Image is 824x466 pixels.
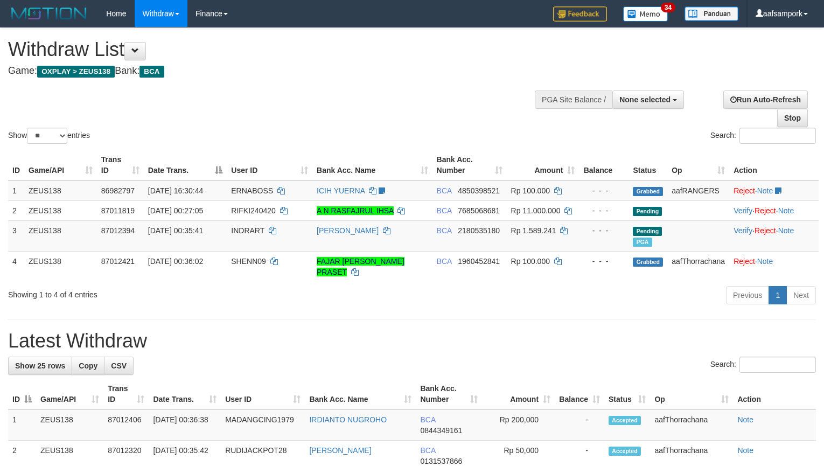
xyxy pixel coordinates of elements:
[535,91,612,109] div: PGA Site Balance /
[629,150,667,180] th: Status
[633,258,663,267] span: Grabbed
[139,66,164,78] span: BCA
[8,220,24,251] td: 3
[733,379,816,409] th: Action
[667,251,729,282] td: aafThorrachana
[149,379,221,409] th: Date Trans.: activate to sort column ascending
[8,330,816,352] h1: Latest Withdraw
[317,186,365,195] a: ICIH YUERNA
[579,150,629,180] th: Balance
[420,426,462,435] span: Copy 0844349161 to clipboard
[437,186,452,195] span: BCA
[437,257,452,266] span: BCA
[103,379,149,409] th: Trans ID: activate to sort column ascending
[317,206,394,215] a: A N RASFAJRUL IHSA
[148,206,203,215] span: [DATE] 00:27:05
[769,286,787,304] a: 1
[661,3,675,12] span: 34
[755,206,776,215] a: Reject
[8,5,90,22] img: MOTION_logo.png
[458,206,500,215] span: Copy 7685068681 to clipboard
[482,379,555,409] th: Amount: activate to sort column ascending
[729,220,819,251] td: · ·
[8,66,539,76] h4: Game: Bank:
[24,251,97,282] td: ZEUS138
[437,206,452,215] span: BCA
[101,186,135,195] span: 86982797
[221,379,305,409] th: User ID: activate to sort column ascending
[101,206,135,215] span: 87011819
[101,257,135,266] span: 87012421
[583,256,624,267] div: - - -
[633,238,652,247] span: Marked by aafanarl
[8,251,24,282] td: 4
[737,446,753,455] a: Note
[24,200,97,220] td: ZEUS138
[482,409,555,441] td: Rp 200,000
[604,379,650,409] th: Status: activate to sort column ascending
[8,150,24,180] th: ID
[148,186,203,195] span: [DATE] 16:30:44
[650,379,733,409] th: Op: activate to sort column ascending
[633,227,662,236] span: Pending
[786,286,816,304] a: Next
[555,409,604,441] td: -
[633,187,663,196] span: Grabbed
[777,109,808,127] a: Stop
[8,200,24,220] td: 2
[8,409,36,441] td: 1
[511,206,561,215] span: Rp 11.000.000
[729,200,819,220] td: · ·
[231,226,264,235] span: INDRART
[15,361,65,370] span: Show 25 rows
[36,409,103,441] td: ZEUS138
[8,39,539,60] h1: Withdraw List
[623,6,668,22] img: Button%20Memo.svg
[710,357,816,373] label: Search:
[420,457,462,465] span: Copy 0131537866 to clipboard
[458,226,500,235] span: Copy 2180535180 to clipboard
[619,95,671,104] span: None selected
[737,415,753,424] a: Note
[420,446,435,455] span: BCA
[667,150,729,180] th: Op: activate to sort column ascending
[778,206,794,215] a: Note
[305,379,416,409] th: Bank Acc. Name: activate to sort column ascending
[650,409,733,441] td: aafThorrachana
[757,186,773,195] a: Note
[729,180,819,201] td: ·
[458,186,500,195] span: Copy 4850398521 to clipboard
[583,185,624,196] div: - - -
[37,66,115,78] span: OXPLAY > ZEUS138
[511,226,556,235] span: Rp 1.589.241
[144,150,227,180] th: Date Trans.: activate to sort column descending
[148,257,203,266] span: [DATE] 00:36:02
[103,409,149,441] td: 87012406
[111,361,127,370] span: CSV
[458,257,500,266] span: Copy 1960452841 to clipboard
[734,257,755,266] a: Reject
[609,447,641,456] span: Accepted
[317,226,379,235] a: [PERSON_NAME]
[8,128,90,144] label: Show entries
[24,150,97,180] th: Game/API: activate to sort column ascending
[24,180,97,201] td: ZEUS138
[312,150,432,180] th: Bank Acc. Name: activate to sort column ascending
[149,409,221,441] td: [DATE] 00:36:38
[555,379,604,409] th: Balance: activate to sort column ascending
[778,226,794,235] a: Note
[231,186,273,195] span: ERNABOSS
[227,150,312,180] th: User ID: activate to sort column ascending
[8,379,36,409] th: ID: activate to sort column descending
[317,257,404,276] a: FAJAR [PERSON_NAME] PRASET
[755,226,776,235] a: Reject
[231,257,266,266] span: SHENN09
[583,225,624,236] div: - - -
[667,180,729,201] td: aafRANGERS
[8,180,24,201] td: 1
[710,128,816,144] label: Search:
[609,416,641,425] span: Accepted
[221,409,305,441] td: MADANGCING1979
[24,220,97,251] td: ZEUS138
[726,286,769,304] a: Previous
